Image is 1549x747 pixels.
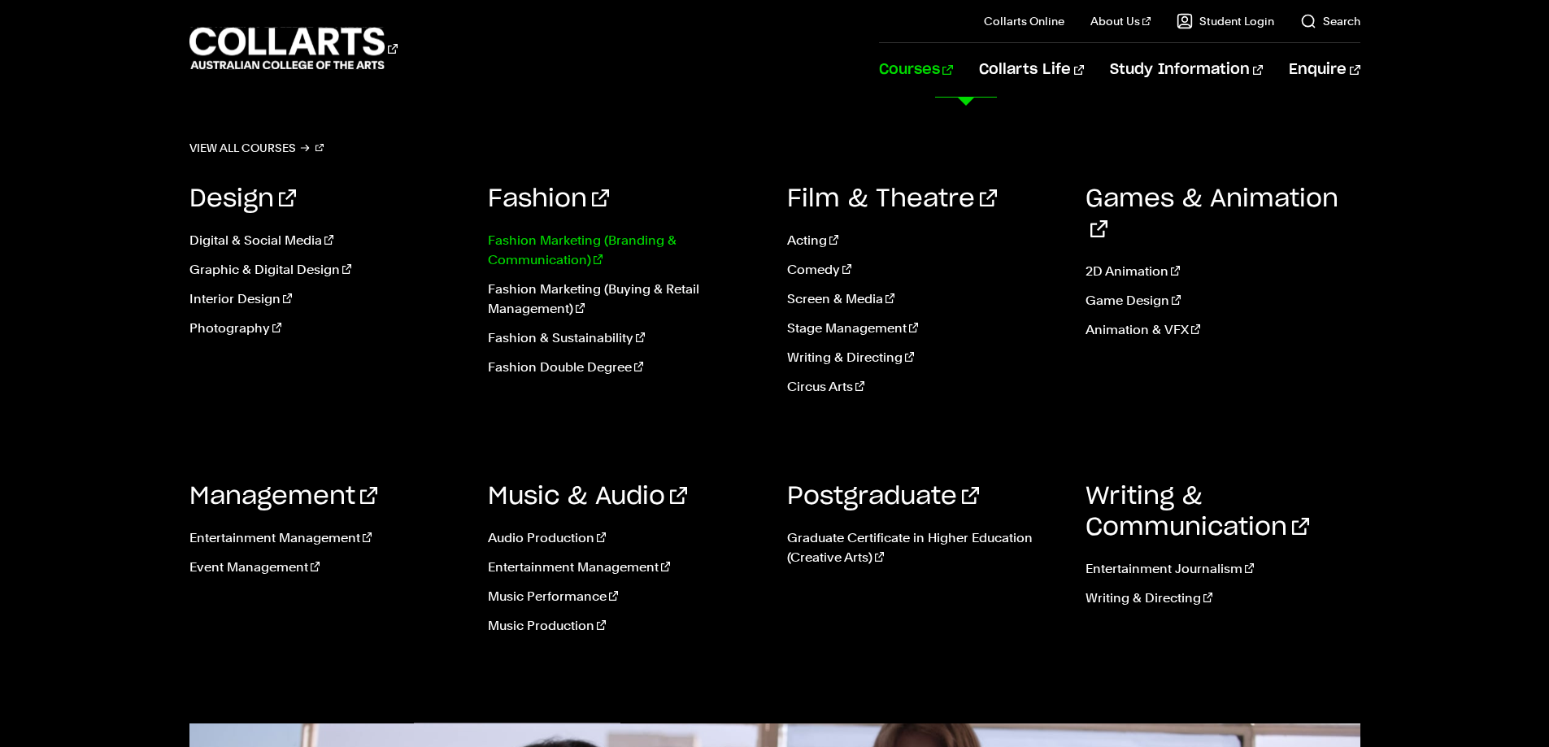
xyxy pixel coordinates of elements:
a: Audio Production [488,528,763,548]
a: 2D Animation [1086,262,1360,281]
a: Music Production [488,616,763,636]
a: Music & Audio [488,484,687,509]
a: Entertainment Journalism [1086,559,1360,579]
a: Enquire [1289,43,1360,97]
a: Acting [787,231,1062,250]
a: Fashion Marketing (Branding & Communication) [488,231,763,270]
a: About Us [1090,13,1151,29]
a: Design [189,187,296,211]
a: Graduate Certificate in Higher Education (Creative Arts) [787,528,1062,567]
a: Fashion Double Degree [488,358,763,377]
a: View all courses [189,137,324,159]
a: Games & Animation [1086,187,1338,242]
a: Collarts Life [979,43,1084,97]
a: Management [189,484,377,509]
a: Comedy [787,260,1062,280]
a: Entertainment Management [189,528,464,548]
a: Animation & VFX [1086,320,1360,340]
a: Photography [189,319,464,338]
a: Circus Arts [787,377,1062,397]
a: Search [1300,13,1360,29]
div: Go to homepage [189,25,398,72]
a: Writing & Communication [1086,484,1309,540]
a: Fashion & Sustainability [488,328,763,348]
a: Courses [879,43,953,97]
a: Study Information [1110,43,1263,97]
a: Fashion Marketing (Buying & Retail Management) [488,280,763,319]
a: Graphic & Digital Design [189,260,464,280]
a: Student Login [1177,13,1274,29]
a: Digital & Social Media [189,231,464,250]
a: Film & Theatre [787,187,997,211]
a: Collarts Online [984,13,1064,29]
a: Event Management [189,558,464,577]
a: Interior Design [189,289,464,309]
a: Game Design [1086,291,1360,311]
a: Screen & Media [787,289,1062,309]
a: Entertainment Management [488,558,763,577]
a: Stage Management [787,319,1062,338]
a: Music Performance [488,587,763,606]
a: Postgraduate [787,484,979,509]
a: Writing & Directing [1086,588,1360,608]
a: Fashion [488,187,609,211]
a: Writing & Directing [787,348,1062,367]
